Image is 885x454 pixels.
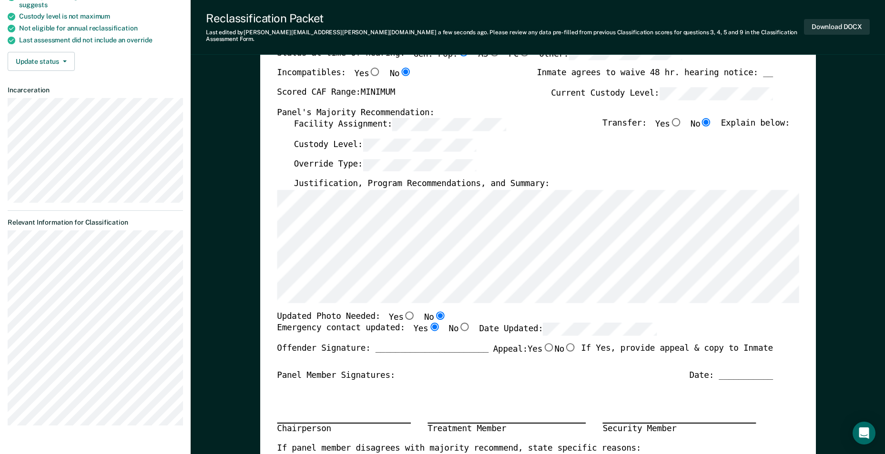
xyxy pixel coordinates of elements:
input: Override Type: [363,158,476,171]
input: Other: [569,48,682,60]
div: Offender Signature: _______________________ If Yes, provide appeal & copy to Inmate [277,343,773,370]
label: No [424,311,446,323]
input: No [564,343,577,352]
input: Date Updated: [543,323,656,336]
div: Date: ___________ [689,370,773,381]
label: Date Updated: [479,323,657,336]
div: Inmate agrees to waive 48 hr. hearing notice: __ [537,68,773,87]
input: PC [519,48,531,56]
label: Appeal: [493,343,576,363]
button: Update status [8,52,75,71]
dt: Incarceration [8,86,183,94]
label: AS [478,48,500,60]
label: PC [509,48,530,60]
input: No [700,118,712,127]
input: No [399,68,412,76]
button: Download DOCX [804,19,870,35]
label: Yes [354,68,381,79]
label: Justification, Program Recommendations, and Summary: [294,178,549,189]
div: Panel Member Signatures: [277,370,395,381]
span: a few seconds ago [438,29,487,36]
label: Scored CAF Range: MINIMUM [277,87,395,100]
div: Open Intercom Messenger [853,422,875,444]
div: Custody level is not [19,12,183,20]
div: Panel's Majority Recommendation: [277,107,773,118]
span: reclassification [89,24,138,32]
span: override [127,36,153,44]
dt: Relevant Information for Classification [8,218,183,227]
div: Transfer: Explain below: [602,118,790,138]
input: Yes [403,311,416,320]
div: Last edited by [PERSON_NAME][EMAIL_ADDRESS][PERSON_NAME][DOMAIN_NAME] . Please review any data pr... [206,29,804,43]
div: Status at time of hearing: [277,48,682,68]
input: Gen. Pop. [458,48,470,56]
div: Emergency contact updated: [277,323,657,343]
label: Custody Level: [294,138,476,151]
label: No [389,68,411,79]
label: Yes [655,118,682,131]
input: Yes [428,323,440,331]
input: Yes [670,118,682,127]
div: Security Member [602,423,756,434]
input: No [434,311,446,320]
label: Override Type: [294,158,476,171]
label: Gen. Pop. [413,48,469,60]
label: Other: [539,48,682,60]
div: Incompatibles: [277,68,412,87]
input: AS [488,48,500,56]
label: No [554,343,576,355]
div: Updated Photo Needed: [277,311,446,323]
input: Yes [369,68,381,76]
label: Current Custody Level: [551,87,773,100]
div: Not eligible for annual [19,24,183,32]
div: Treatment Member [427,423,586,434]
label: Yes [413,323,440,336]
label: No [448,323,470,336]
label: Yes [388,311,415,323]
span: suggests [19,1,48,9]
label: If panel member disagrees with majority recommend, state specific reasons: [277,443,641,454]
input: Custody Level: [363,138,476,151]
div: Last assessment did not include an [19,36,183,44]
div: Chairperson [277,423,411,434]
div: Reclassification Packet [206,11,804,25]
input: Yes [542,343,555,352]
label: Yes [528,343,554,355]
input: Current Custody Level: [659,87,773,100]
label: Facility Assignment: [294,118,506,131]
input: No [458,323,471,331]
span: maximum [80,12,110,20]
input: Facility Assignment: [392,118,506,131]
label: No [691,118,712,131]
